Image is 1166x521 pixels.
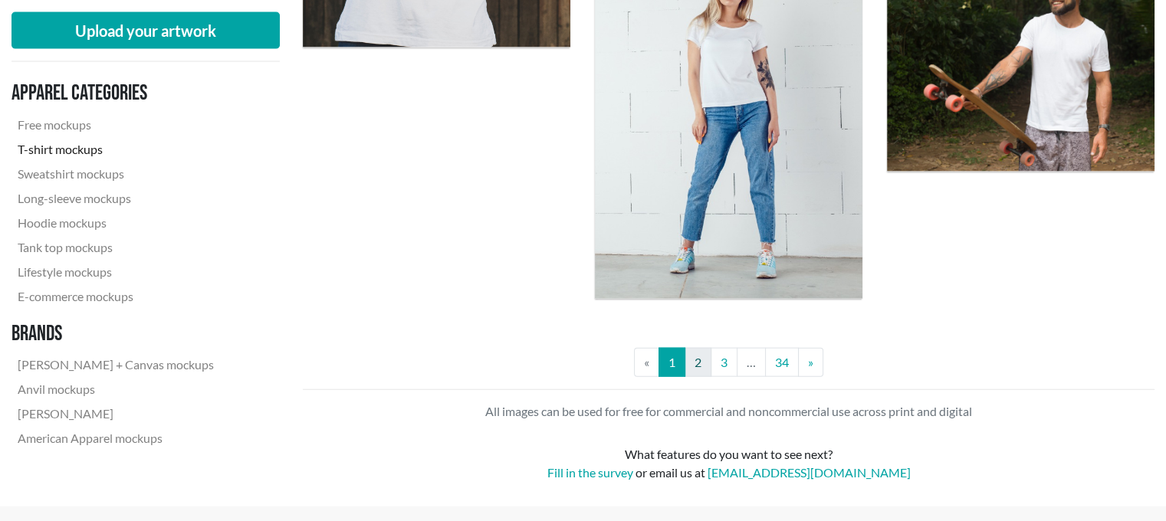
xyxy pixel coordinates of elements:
[303,402,1155,421] p: All images can be used for free for commercial and noncommercial use across print and digital
[11,80,220,106] h3: Apparel categories
[11,211,220,235] a: Hoodie mockups
[685,348,711,377] a: 2
[11,426,220,451] a: American Apparel mockups
[708,465,911,480] a: [EMAIL_ADDRESS][DOMAIN_NAME]
[11,401,220,426] a: [PERSON_NAME]
[11,186,220,211] a: Long-sleeve mockups
[11,162,220,186] a: Sweatshirt mockups
[765,348,799,377] a: 34
[11,284,220,309] a: E-commerce mockups
[11,321,220,347] h3: Brands
[11,235,220,260] a: Tank top mockups
[659,348,685,377] a: 1
[808,355,813,369] span: »
[11,113,220,137] a: Free mockups
[11,12,280,49] button: Upload your artwork
[11,137,220,162] a: T-shirt mockups
[11,260,220,284] a: Lifestyle mockups
[711,348,737,377] a: 3
[547,465,633,480] a: Fill in the survey
[11,352,220,377] a: [PERSON_NAME] + Canvas mockups
[11,377,220,401] a: Anvil mockups
[303,445,1155,482] div: What features do you want to see next? or email us at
